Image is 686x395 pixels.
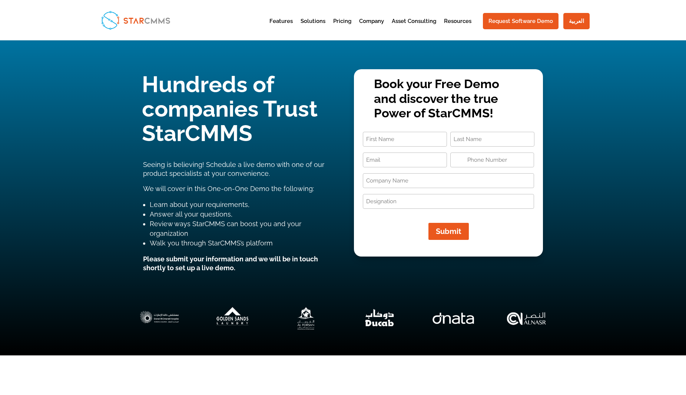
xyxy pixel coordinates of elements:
strong: Please submit your information and we will be in touch shortly to set up a live demo. [143,255,318,272]
a: Solutions [301,19,325,37]
a: Features [269,19,293,37]
div: 2 / 7 [200,302,266,335]
span: Answer all your questions, [150,210,232,218]
img: Al-Naser-cranes [494,302,560,335]
input: Last Name [450,132,534,147]
input: Designation [363,194,534,209]
input: Company Name [363,173,534,188]
div: 5 / 7 [420,302,486,335]
span: Walk you through StarCMMS’s platform [150,239,273,247]
a: Pricing [333,19,351,37]
input: Phone Number [450,153,534,167]
input: Email [363,153,447,167]
a: Resources [444,19,471,37]
img: StarCMMS [98,8,173,32]
span: Review ways StarCMMS can boost you and your organization [150,220,301,237]
a: Company [359,19,384,37]
button: Submit [428,223,469,240]
span: Seeing is believing! Schedule a live demo with one of our product specialists at your convenience. [143,161,324,177]
a: Request Software Demo [483,13,559,29]
div: 3 / 7 [273,302,339,335]
a: Asset Consulting [392,19,436,37]
img: 8 (1) [200,302,266,335]
span: Learn about your requirements, [150,201,249,208]
img: forsan [273,302,339,335]
span: We will cover in this One-on-One Demo the following: [143,185,314,193]
span: Submit [436,227,461,236]
input: First Name [363,132,447,147]
div: 4 / 7 [347,302,412,335]
a: العربية [563,13,590,29]
img: dnata (1) [420,302,486,335]
div: 6 / 7 [494,302,560,335]
img: Ducab (1) [347,302,412,335]
h1: Hundreds of companies Trust StarCMMS [142,72,332,149]
p: Book your Free Demo and discover the true Power of StarCMMS! [374,77,523,121]
div: 1 / 7 [126,302,192,335]
img: hospital (1) [126,302,192,335]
